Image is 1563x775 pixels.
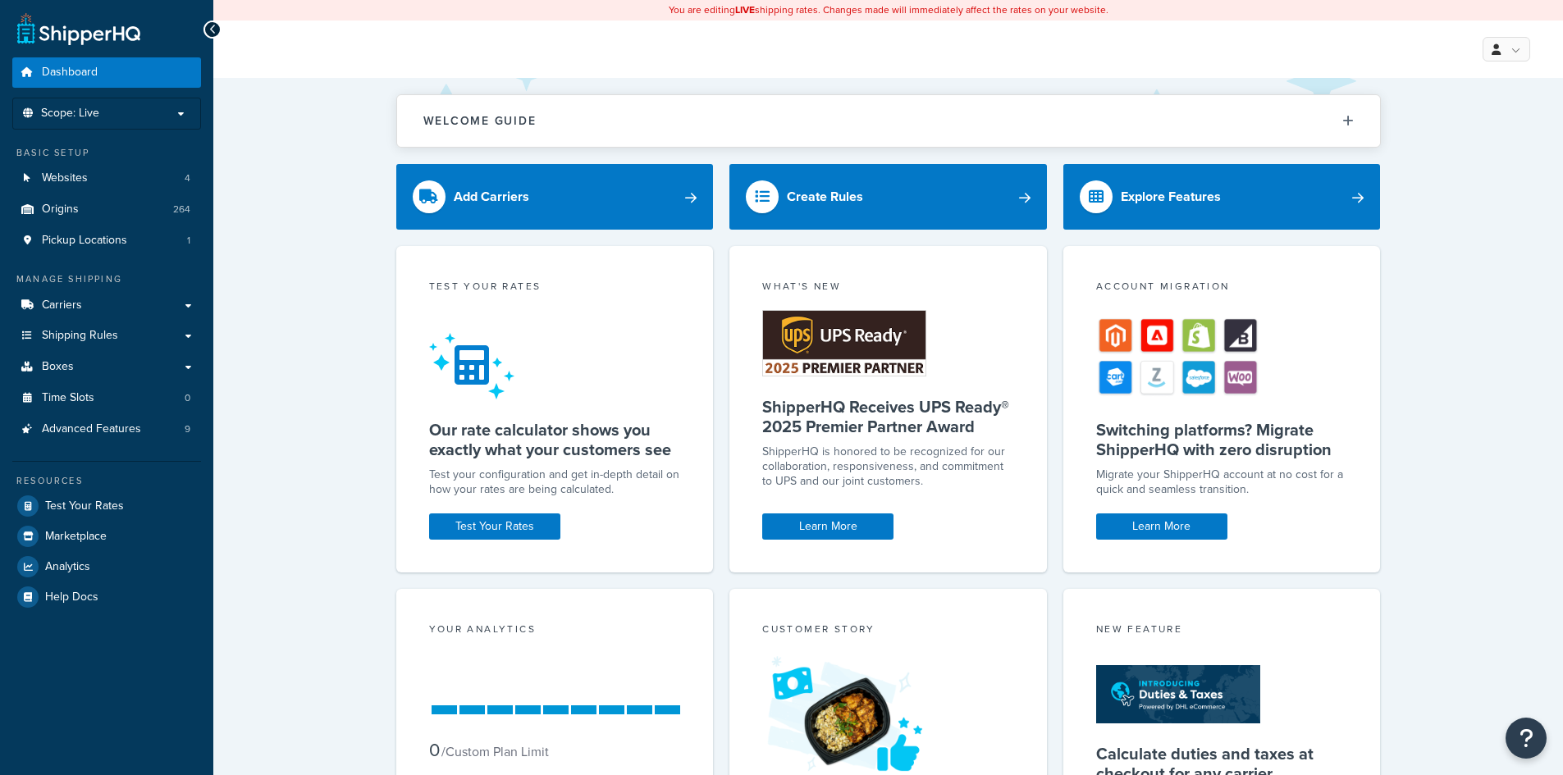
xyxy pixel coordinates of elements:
a: Create Rules [729,164,1047,230]
span: Shipping Rules [42,329,118,343]
a: Dashboard [12,57,201,88]
button: Welcome Guide [397,95,1380,147]
span: Marketplace [45,530,107,544]
div: Customer Story [762,622,1014,641]
a: Websites4 [12,163,201,194]
a: Test Your Rates [12,491,201,521]
span: 264 [173,203,190,217]
a: Add Carriers [396,164,714,230]
a: Explore Features [1063,164,1381,230]
span: Carriers [42,299,82,312]
span: Advanced Features [42,422,141,436]
a: Advanced Features9 [12,414,201,444]
span: Test Your Rates [45,499,124,513]
span: 9 [185,422,190,436]
a: Help Docs [12,582,201,612]
div: Resources [12,474,201,488]
div: Add Carriers [454,185,529,208]
a: Test Your Rates [429,513,560,540]
b: LIVE [735,2,755,17]
span: Pickup Locations [42,234,127,248]
p: ShipperHQ is honored to be recognized for our collaboration, responsiveness, and commitment to UP... [762,444,1014,489]
div: Test your rates [429,279,681,298]
div: Basic Setup [12,146,201,160]
span: 1 [187,234,190,248]
span: 0 [185,391,190,405]
div: Create Rules [787,185,863,208]
a: Marketplace [12,522,201,551]
a: Analytics [12,552,201,581]
li: Pickup Locations [12,226,201,256]
span: Help Docs [45,590,98,604]
span: Websites [42,171,88,185]
h5: Switching platforms? Migrate ShipperHQ with zero disruption [1096,420,1348,459]
a: Learn More [1096,513,1227,540]
a: Shipping Rules [12,321,201,351]
h5: Our rate calculator shows you exactly what your customers see [429,420,681,459]
li: Websites [12,163,201,194]
button: Open Resource Center [1506,718,1547,759]
a: Boxes [12,352,201,382]
div: Your Analytics [429,622,681,641]
a: Carriers [12,290,201,321]
li: Advanced Features [12,414,201,444]
a: Origins264 [12,194,201,225]
a: Time Slots0 [12,383,201,413]
div: Account Migration [1096,279,1348,298]
a: Learn More [762,513,893,540]
li: Origins [12,194,201,225]
li: Time Slots [12,383,201,413]
span: Origins [42,203,79,217]
span: 0 [429,736,440,764]
span: Time Slots [42,391,94,405]
h5: ShipperHQ Receives UPS Ready® 2025 Premier Partner Award [762,397,1014,436]
a: Pickup Locations1 [12,226,201,256]
div: What's New [762,279,1014,298]
span: Dashboard [42,66,98,80]
div: Manage Shipping [12,272,201,286]
span: 4 [185,171,190,185]
div: Test your configuration and get in-depth detail on how your rates are being calculated. [429,467,681,497]
small: / Custom Plan Limit [441,742,549,761]
span: Boxes [42,360,74,374]
div: Explore Features [1121,185,1221,208]
h2: Welcome Guide [423,115,537,127]
span: Analytics [45,560,90,574]
span: Scope: Live [41,107,99,121]
div: New Feature [1096,622,1348,641]
div: Migrate your ShipperHQ account at no cost for a quick and seamless transition. [1096,467,1348,497]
